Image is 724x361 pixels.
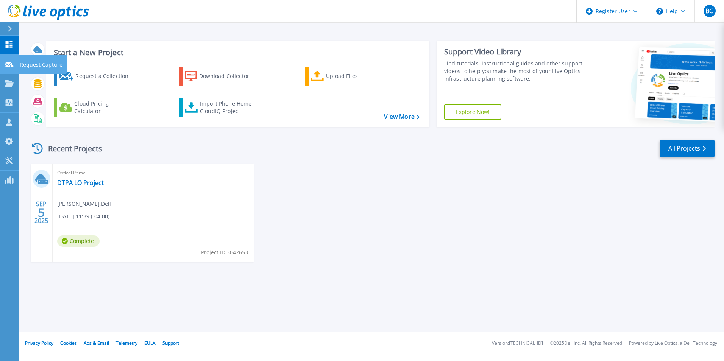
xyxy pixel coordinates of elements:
span: Complete [57,235,100,247]
div: Request a Collection [75,68,136,84]
div: Cloud Pricing Calculator [74,100,135,115]
span: [DATE] 11:39 (-04:00) [57,212,109,221]
a: Cloud Pricing Calculator [54,98,138,117]
div: SEP 2025 [34,199,48,226]
a: View More [384,113,419,120]
p: Request Capture [20,55,62,75]
li: Version: [TECHNICAL_ID] [492,341,543,346]
div: Download Collector [199,68,260,84]
a: Telemetry [116,340,137,346]
li: © 2025 Dell Inc. All Rights Reserved [550,341,622,346]
a: Explore Now! [444,104,502,120]
a: Download Collector [179,67,264,86]
a: Cookies [60,340,77,346]
span: Project ID: 3042653 [201,248,248,257]
span: BC [705,8,713,14]
a: All Projects [660,140,715,157]
a: DTPA LO Project [57,179,104,187]
a: Ads & Email [84,340,109,346]
span: [PERSON_NAME] , Dell [57,200,111,208]
a: Upload Files [305,67,390,86]
a: EULA [144,340,156,346]
h3: Start a New Project [54,48,419,57]
a: Privacy Policy [25,340,53,346]
div: Import Phone Home CloudIQ Project [200,100,259,115]
a: Support [162,340,179,346]
div: Recent Projects [29,139,112,158]
div: Upload Files [326,68,387,84]
span: Optical Prime [57,169,249,177]
div: Support Video Library [444,47,586,57]
span: 5 [38,209,45,216]
li: Powered by Live Optics, a Dell Technology [629,341,717,346]
div: Find tutorials, instructional guides and other support videos to help you make the most of your L... [444,60,586,82]
a: Request a Collection [54,67,138,86]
